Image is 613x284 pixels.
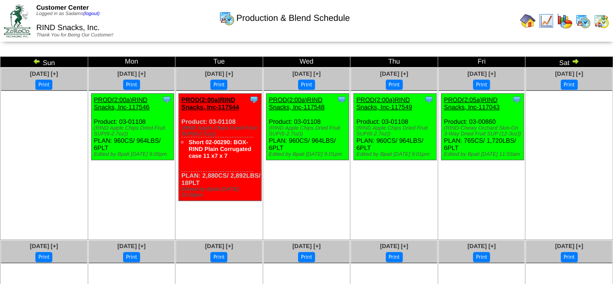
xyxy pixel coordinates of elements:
[30,70,58,77] a: [DATE] [+]
[444,96,500,111] a: PROD(2:05a)RIND Snacks, Inc-117043
[30,243,58,250] a: [DATE] [+]
[380,70,408,77] a: [DATE] [+]
[94,151,173,157] div: Edited by Bpali [DATE] 9:00pm
[555,70,583,77] a: [DATE] [+]
[210,80,227,90] button: Print
[441,94,523,160] div: Product: 03-00860 PLAN: 765CS / 1,720LBS / 6PLT
[350,57,438,67] td: Thu
[175,57,263,67] td: Tue
[269,151,348,157] div: Edited by Bpali [DATE] 9:01pm
[123,252,140,262] button: Print
[117,70,145,77] a: [DATE] [+]
[386,252,403,262] button: Print
[561,80,578,90] button: Print
[249,95,259,104] img: Tooltip
[356,151,436,157] div: Edited by Bpali [DATE] 9:01pm
[354,94,436,160] div: Product: 03-01108 PLAN: 960CS / 964LBS / 6PLT
[83,11,100,17] a: (logout)
[538,13,554,29] img: line_graph.gif
[575,13,591,29] img: calendarprod.gif
[525,57,613,67] td: Sat
[473,252,490,262] button: Print
[424,95,434,104] img: Tooltip
[468,243,496,250] a: [DATE] [+]
[444,151,523,157] div: Edited by Bpali [DATE] 11:03am
[117,243,145,250] a: [DATE] [+]
[94,125,173,137] div: (RIND Apple Chips Dried Fruit SUP(6-2.7oz))
[205,243,233,250] a: [DATE] [+]
[561,252,578,262] button: Print
[36,24,100,32] span: RIND Snacks, Inc.
[356,96,412,111] a: PROD(2:00a)RIND Snacks, Inc-117549
[236,13,350,23] span: Production & Blend Schedule
[181,96,239,111] a: PROD(2:00a)RIND Snacks, Inc-117544
[444,125,523,137] div: (RIND-Chewy Orchard Skin-On 3-Way Dried Fruit SUP (12-3oz))
[205,70,233,77] a: [DATE] [+]
[0,57,88,67] td: Sun
[91,94,173,160] div: Product: 03-01108 PLAN: 960CS / 964LBS / 6PLT
[468,70,496,77] a: [DATE] [+]
[473,80,490,90] button: Print
[298,80,315,90] button: Print
[36,33,113,38] span: Thank You for Being Our Customer!
[88,57,175,67] td: Mon
[555,243,583,250] a: [DATE] [+]
[298,252,315,262] button: Print
[35,252,52,262] button: Print
[33,57,41,65] img: arrowleft.gif
[386,80,403,90] button: Print
[571,57,579,65] img: arrowright.gif
[337,95,346,104] img: Tooltip
[269,125,348,137] div: (RIND Apple Chips Dried Fruit SUP(6-2.7oz))
[36,11,100,17] span: Logged in as Sadams
[179,94,261,201] div: Product: 03-01108 PLAN: 2,880CS / 2,892LBS / 18PLT
[4,4,31,37] img: ZoRoCo_Logo(Green%26Foil)%20jpg.webp
[594,13,609,29] img: calendarinout.gif
[219,10,235,26] img: calendarprod.gif
[292,243,320,250] a: [DATE] [+]
[266,94,348,160] div: Product: 03-01108 PLAN: 960CS / 964LBS / 6PLT
[263,57,350,67] td: Wed
[123,80,140,90] button: Print
[94,96,150,111] a: PROD(2:00a)RIND Snacks, Inc-117546
[162,95,172,104] img: Tooltip
[380,243,408,250] a: [DATE] [+]
[520,13,535,29] img: home.gif
[181,125,261,137] div: (RIND Apple Chips Dried Fruit SUP(6-2.7oz))
[292,70,320,77] a: [DATE] [+]
[189,139,251,159] a: Short 02-00290: BOX-RIND Plain Corrugated case 11 x7 x 7
[557,13,572,29] img: graph.gif
[181,186,261,198] div: Edited by Bpali [DATE] 10:28pm
[210,252,227,262] button: Print
[36,4,89,11] span: Customer Center
[512,95,521,104] img: Tooltip
[269,96,325,111] a: PROD(2:00a)RIND Snacks, Inc-117548
[356,125,436,137] div: (RIND Apple Chips Dried Fruit SUP(6-2.7oz))
[35,80,52,90] button: Print
[438,57,525,67] td: Fri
